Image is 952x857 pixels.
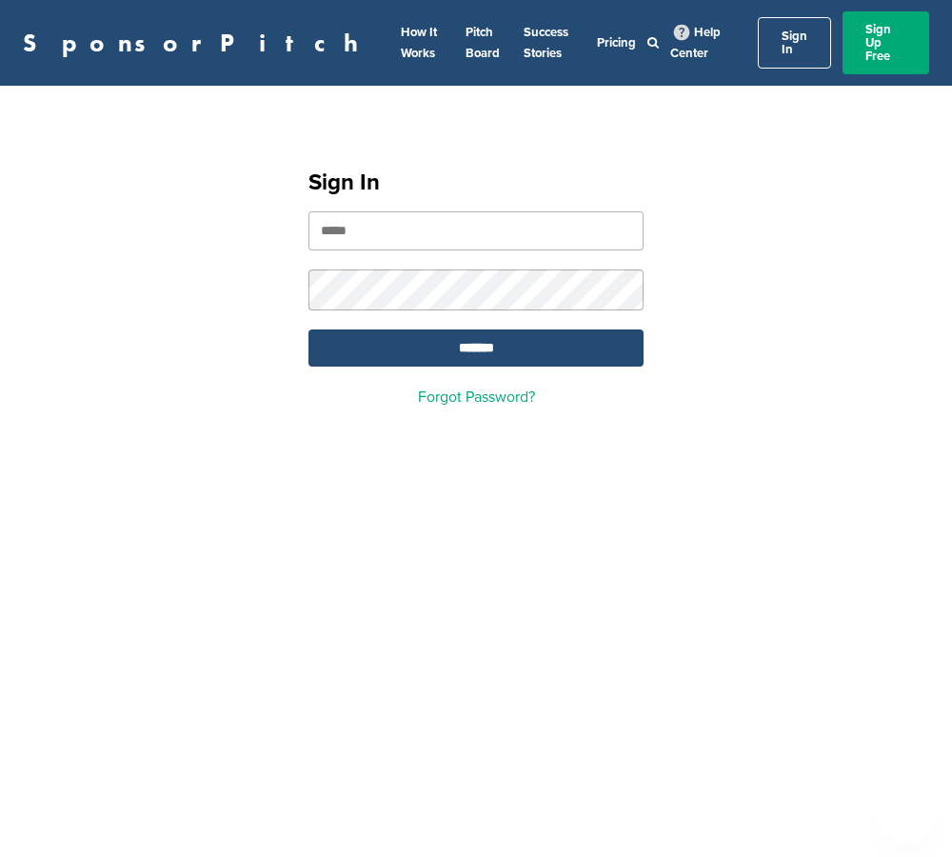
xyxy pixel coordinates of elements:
iframe: Button to launch messaging window [876,781,937,842]
a: Pricing [597,35,636,50]
a: Forgot Password? [418,388,535,407]
h1: Sign In [308,166,644,200]
a: How It Works [401,25,437,61]
a: Pitch Board [466,25,500,61]
a: SponsorPitch [23,30,370,55]
a: Success Stories [524,25,568,61]
a: Sign Up Free [843,11,929,74]
a: Help Center [670,21,721,65]
a: Sign In [758,17,831,69]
